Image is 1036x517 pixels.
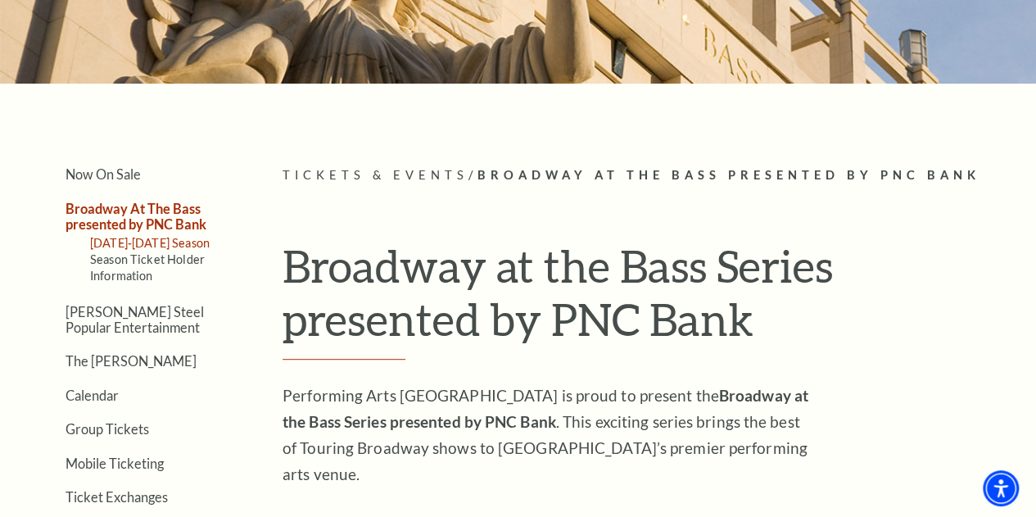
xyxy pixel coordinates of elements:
a: Broadway At The Bass presented by PNC Bank [66,201,206,232]
a: The [PERSON_NAME] [66,353,197,369]
span: Tickets & Events [283,168,468,182]
a: Group Tickets [66,421,149,437]
a: Now On Sale [66,166,141,182]
a: Ticket Exchanges [66,489,168,505]
div: Accessibility Menu [983,470,1019,506]
span: Broadway At The Bass presented by PNC Bank [477,168,980,182]
a: Mobile Ticketing [66,456,164,471]
p: Performing Arts [GEOGRAPHIC_DATA] is proud to present the . This exciting series brings the best ... [283,383,815,488]
p: / [283,166,1020,186]
a: Season Ticket Holder Information [90,252,205,283]
a: [DATE]-[DATE] Season [90,236,210,250]
h1: Broadway at the Bass Series presented by PNC Bank [283,239,1020,360]
a: [PERSON_NAME] Steel Popular Entertainment [66,304,204,335]
a: Calendar [66,388,119,403]
strong: Broadway at the Bass Series presented by PNC Bank [283,386,808,431]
